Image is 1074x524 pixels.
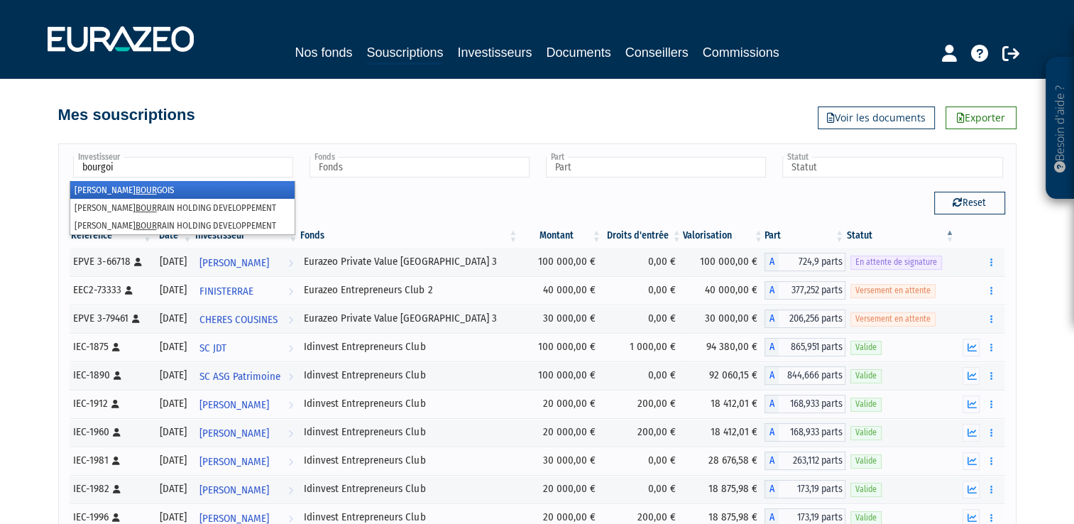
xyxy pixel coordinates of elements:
[765,480,779,498] span: A
[199,364,280,390] span: SC ASG Patrimoine
[765,480,845,498] div: A - Idinvest Entrepreneurs Club
[683,390,765,418] td: 18 412,01 €
[288,392,293,418] i: Voir l'investisseur
[288,477,293,503] i: Voir l'investisseur
[199,477,269,503] span: [PERSON_NAME]
[194,418,300,447] a: [PERSON_NAME]
[304,425,514,440] div: Idinvest Entrepreneurs Club
[112,457,120,465] i: [Français] Personne physique
[603,224,683,248] th: Droits d'entrée: activer pour trier la colonne par ordre croissant
[765,395,779,413] span: A
[73,425,148,440] div: IEC-1960
[765,395,845,413] div: A - Idinvest Entrepreneurs Club
[946,107,1017,129] a: Exporter
[1052,65,1068,192] p: Besoin d'aide ?
[845,224,955,248] th: Statut : activer pour trier la colonne par ordre d&eacute;croissant
[113,485,121,493] i: [Français] Personne physique
[850,284,936,298] span: Versement en attente
[765,452,845,470] div: A - Idinvest Entrepreneurs Club
[779,395,845,413] span: 168,933 parts
[158,425,189,440] div: [DATE]
[366,43,443,65] a: Souscriptions
[850,483,882,496] span: Valide
[288,364,293,390] i: Voir l'investisseur
[603,276,683,305] td: 0,00 €
[765,423,845,442] div: A - Idinvest Entrepreneurs Club
[73,453,148,468] div: IEC-1981
[779,338,845,356] span: 865,951 parts
[113,428,121,437] i: [Français] Personne physique
[199,420,269,447] span: [PERSON_NAME]
[114,371,121,380] i: [Français] Personne physique
[519,390,602,418] td: 20 000,00 €
[158,283,189,298] div: [DATE]
[48,26,194,52] img: 1732889491-logotype_eurazeo_blanc_rvb.png
[199,392,269,418] span: [PERSON_NAME]
[683,276,765,305] td: 40 000,00 €
[765,366,779,385] span: A
[304,254,514,269] div: Eurazeo Private Value [GEOGRAPHIC_DATA] 3
[158,396,189,411] div: [DATE]
[850,454,882,468] span: Valide
[765,366,845,385] div: A - Idinvest Entrepreneurs Club
[58,107,195,124] h4: Mes souscriptions
[519,224,602,248] th: Montant: activer pour trier la colonne par ordre croissant
[765,310,845,328] div: A - Eurazeo Private Value Europe 3
[850,312,936,326] span: Versement en attente
[288,449,293,475] i: Voir l'investisseur
[158,311,189,326] div: [DATE]
[194,305,300,333] a: CHERES COUSINES
[683,305,765,333] td: 30 000,00 €
[158,453,189,468] div: [DATE]
[136,202,157,213] em: BOUR
[288,420,293,447] i: Voir l'investisseur
[603,418,683,447] td: 200,00 €
[73,368,148,383] div: IEC-1890
[765,338,779,356] span: A
[818,107,935,129] a: Voir les documents
[194,361,300,390] a: SC ASG Patrimoine
[70,181,295,199] li: [PERSON_NAME] GOIS
[603,361,683,390] td: 0,00 €
[850,398,882,411] span: Valide
[850,256,942,269] span: En attente de signature
[136,220,157,231] em: BOUR
[603,305,683,333] td: 0,00 €
[765,253,845,271] div: A - Eurazeo Private Value Europe 3
[288,307,293,333] i: Voir l'investisseur
[70,217,295,234] li: [PERSON_NAME] RAIN HOLDING DEVELOPPEMENT
[304,481,514,496] div: Idinvest Entrepreneurs Club
[136,185,157,195] em: BOUR
[112,513,120,522] i: [Français] Personne physique
[73,396,148,411] div: IEC-1912
[304,453,514,468] div: Idinvest Entrepreneurs Club
[519,475,602,503] td: 20 000,00 €
[132,315,140,323] i: [Français] Personne physique
[158,368,189,383] div: [DATE]
[153,224,194,248] th: Date: activer pour trier la colonne par ordre croissant
[158,339,189,354] div: [DATE]
[779,281,845,300] span: 377,252 parts
[850,341,882,354] span: Valide
[765,338,845,356] div: A - Idinvest Entrepreneurs Club
[70,199,295,217] li: [PERSON_NAME] RAIN HOLDING DEVELOPPEMENT
[765,281,845,300] div: A - Eurazeo Entrepreneurs Club 2
[288,250,293,276] i: Voir l'investisseur
[779,480,845,498] span: 173,19 parts
[73,311,148,326] div: EPVE 3-79461
[850,426,882,440] span: Valide
[625,43,689,62] a: Conseillers
[519,333,602,361] td: 100 000,00 €
[683,333,765,361] td: 94 380,00 €
[457,43,532,62] a: Investisseurs
[519,361,602,390] td: 100 000,00 €
[111,400,119,408] i: [Français] Personne physique
[683,447,765,475] td: 28 676,58 €
[73,254,148,269] div: EPVE 3-66718
[547,43,611,62] a: Documents
[158,254,189,269] div: [DATE]
[73,283,148,298] div: EEC2-73333
[158,481,189,496] div: [DATE]
[112,343,120,351] i: [Français] Personne physique
[603,248,683,276] td: 0,00 €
